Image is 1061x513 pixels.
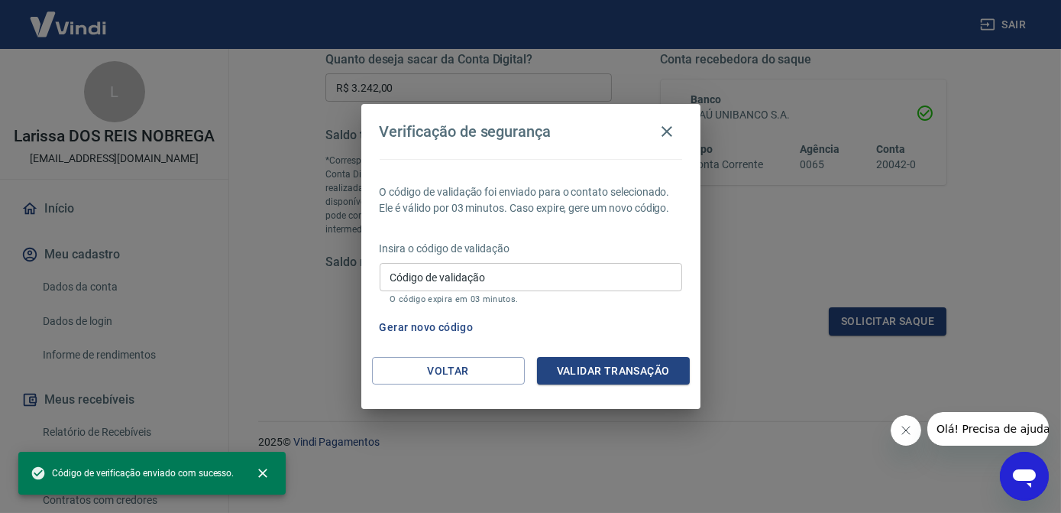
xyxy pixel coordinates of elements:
[246,456,280,490] button: close
[891,415,921,446] iframe: Fechar mensagem
[537,357,690,385] button: Validar transação
[380,122,552,141] h4: Verificação de segurança
[374,313,480,342] button: Gerar novo código
[31,466,234,481] span: Código de verificação enviado com sucesso.
[380,241,682,257] p: Insira o código de validação
[390,294,671,304] p: O código expira em 03 minutos.
[380,184,682,216] p: O código de validação foi enviado para o contato selecionado. Ele é válido por 03 minutos. Caso e...
[372,357,525,385] button: Voltar
[1000,452,1049,501] iframe: Botão para abrir a janela de mensagens
[9,11,128,23] span: Olá! Precisa de ajuda?
[927,412,1049,446] iframe: Mensagem da empresa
